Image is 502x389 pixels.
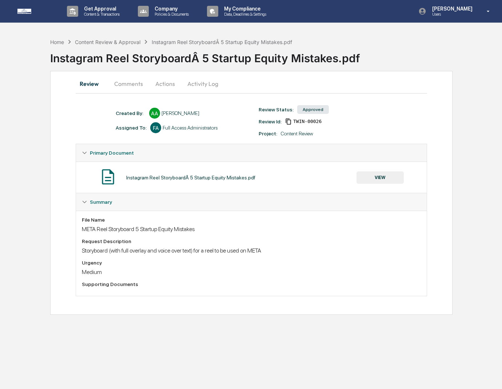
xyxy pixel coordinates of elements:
div: Content Review [281,131,313,136]
div: Home [50,39,64,45]
div: Primary Document [76,144,427,162]
div: Primary Document [76,162,427,193]
p: Content & Transactions [78,12,123,17]
button: VIEW [356,171,404,184]
button: Activity Log [182,75,224,92]
div: Content Review & Approval [75,39,140,45]
p: Users [426,12,476,17]
div: Project: [259,131,277,136]
div: Review Status: [259,107,294,112]
div: Medium [82,269,421,275]
p: My Compliance [218,6,270,12]
p: Policies & Documents [149,12,192,17]
p: Company [149,6,192,12]
div: Summary [76,211,427,296]
p: [PERSON_NAME] [426,6,476,12]
div: Review Id: [259,119,282,124]
div: Assigned To: [116,125,147,131]
p: Get Approval [78,6,123,12]
p: Data, Deadlines & Settings [218,12,270,17]
div: META Reel Storyboard 5 Startup Equity Mistakes [82,226,421,233]
div: Approved [297,105,329,114]
button: Actions [149,75,182,92]
div: Full Access Administrators [163,125,218,131]
span: Summary [90,199,112,205]
div: Urgency [82,260,421,266]
span: Primary Document [90,150,134,156]
div: secondary tabs example [76,75,427,92]
div: File Name [82,217,421,223]
div: Storyboard (with full overlay and voice over text) for a reel to be used on META [82,247,421,254]
div: Supporting Documents [82,281,421,287]
button: Comments [108,75,149,92]
div: Instagram Reel StoryboardÂ 5 Startup Equity Mistakes.pdf [50,46,502,65]
div: FA [150,122,161,133]
div: Request Description [82,238,421,244]
div: AA [149,108,160,119]
div: Summary [76,193,427,211]
button: Review [76,75,108,92]
div: Instagram Reel StoryboardÂ 5 Startup Equity Mistakes.pdf [152,39,292,45]
div: Created By: ‎ ‎ [116,110,146,116]
img: logo [17,9,52,14]
span: 402581ca-86a0-4f3a-be1b-350ec1087492 [293,119,322,124]
div: [PERSON_NAME] [162,110,199,116]
img: Document Icon [99,168,117,186]
div: Instagram Reel StoryboardÂ 5 Startup Equity Mistakes.pdf [126,175,255,180]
